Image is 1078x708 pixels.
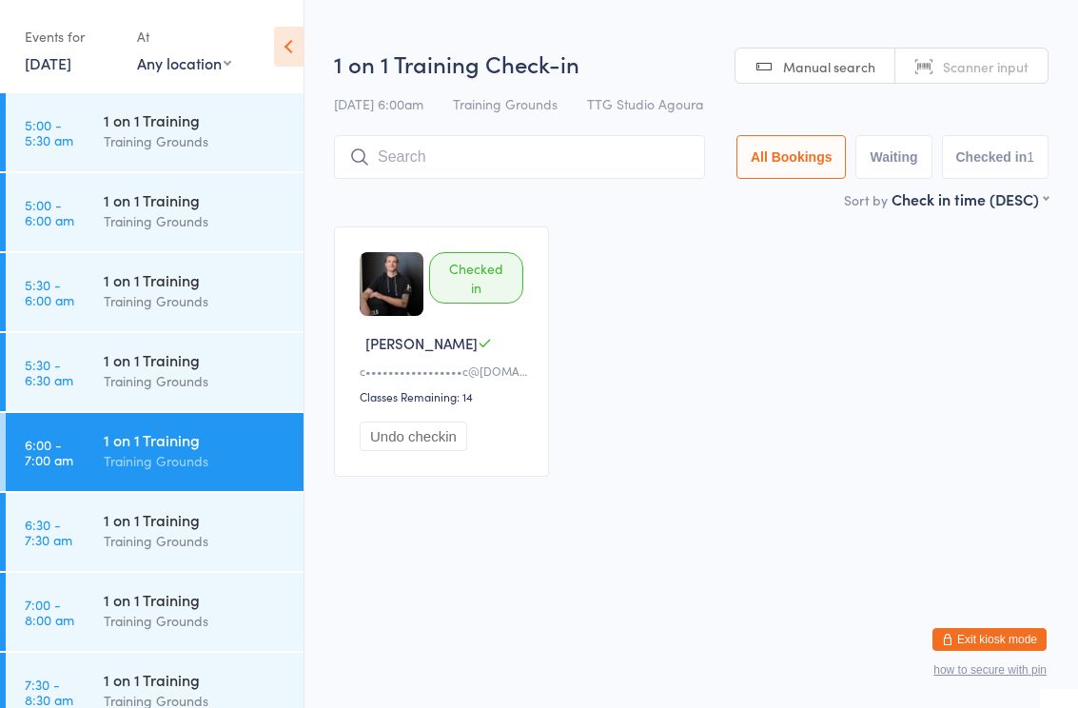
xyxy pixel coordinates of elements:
[6,333,304,411] a: 5:30 -6:30 am1 on 1 TrainingTraining Grounds
[104,509,287,530] div: 1 on 1 Training
[104,429,287,450] div: 1 on 1 Training
[844,190,888,209] label: Sort by
[104,450,287,472] div: Training Grounds
[943,57,1029,76] span: Scanner input
[736,135,847,179] button: All Bookings
[104,530,287,552] div: Training Grounds
[334,94,423,113] span: [DATE] 6:00am
[587,94,703,113] span: TTG Studio Agoura
[104,210,287,232] div: Training Grounds
[6,493,304,571] a: 6:30 -7:30 am1 on 1 TrainingTraining Grounds
[25,52,71,73] a: [DATE]
[932,628,1047,651] button: Exit kiosk mode
[104,349,287,370] div: 1 on 1 Training
[365,333,478,353] span: [PERSON_NAME]
[360,422,467,451] button: Undo checkin
[6,253,304,331] a: 5:30 -6:00 am1 on 1 TrainingTraining Grounds
[6,173,304,251] a: 5:00 -6:00 am1 on 1 TrainingTraining Grounds
[855,135,931,179] button: Waiting
[25,117,73,147] time: 5:00 - 5:30 am
[104,290,287,312] div: Training Grounds
[137,52,231,73] div: Any location
[25,357,73,387] time: 5:30 - 6:30 am
[933,663,1047,677] button: how to secure with pin
[360,252,423,316] img: image1720832138.png
[942,135,1049,179] button: Checked in1
[6,413,304,491] a: 6:00 -7:00 am1 on 1 TrainingTraining Grounds
[6,93,304,171] a: 5:00 -5:30 am1 on 1 TrainingTraining Grounds
[104,189,287,210] div: 1 on 1 Training
[25,437,73,467] time: 6:00 - 7:00 am
[25,677,73,707] time: 7:30 - 8:30 am
[334,135,705,179] input: Search
[137,21,231,52] div: At
[334,48,1049,79] h2: 1 on 1 Training Check-in
[25,21,118,52] div: Events for
[104,130,287,152] div: Training Grounds
[25,197,74,227] time: 5:00 - 6:00 am
[104,589,287,610] div: 1 on 1 Training
[1027,149,1034,165] div: 1
[25,517,72,547] time: 6:30 - 7:30 am
[783,57,875,76] span: Manual search
[892,188,1049,209] div: Check in time (DESC)
[429,252,523,304] div: Checked in
[104,610,287,632] div: Training Grounds
[360,363,529,379] div: c•••••••••••••••••c@[DOMAIN_NAME]
[104,669,287,690] div: 1 on 1 Training
[104,269,287,290] div: 1 on 1 Training
[453,94,558,113] span: Training Grounds
[360,388,529,404] div: Classes Remaining: 14
[104,109,287,130] div: 1 on 1 Training
[6,573,304,651] a: 7:00 -8:00 am1 on 1 TrainingTraining Grounds
[25,597,74,627] time: 7:00 - 8:00 am
[25,277,74,307] time: 5:30 - 6:00 am
[104,370,287,392] div: Training Grounds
